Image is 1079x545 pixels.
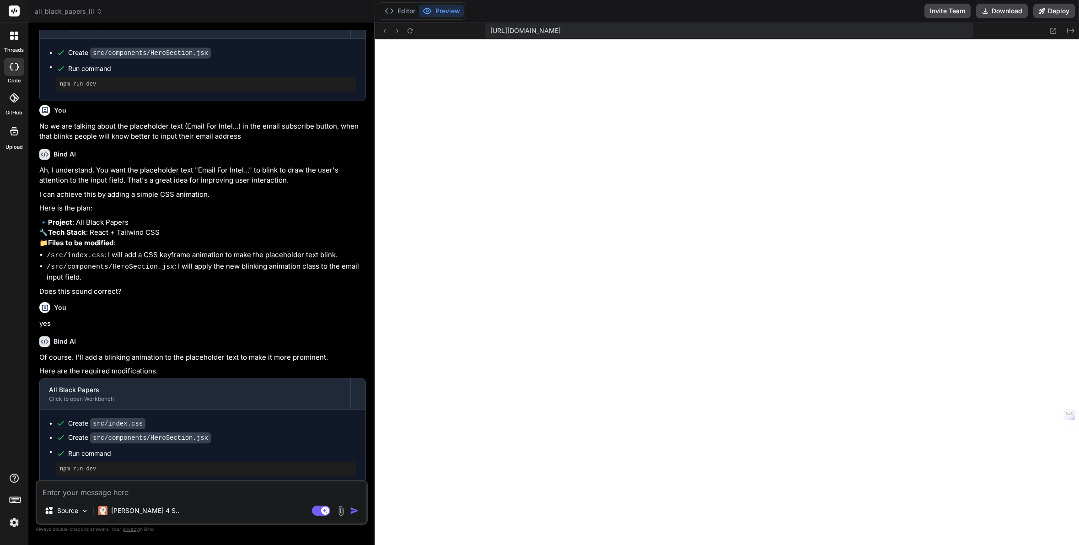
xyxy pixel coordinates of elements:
[5,143,23,151] label: Upload
[490,26,561,35] span: [URL][DOMAIN_NAME]
[47,261,366,283] li: : I will apply the new blinking animation class to the email input field.
[90,432,211,443] code: src/components/HeroSection.jsx
[39,203,366,214] p: Here is the plan:
[8,77,21,85] label: code
[98,506,107,515] img: Claude 4 Sonnet
[68,433,211,442] div: Create
[68,419,145,428] div: Create
[976,4,1028,18] button: Download
[39,121,366,142] p: No we are talking about the placeholder text (Email For Intel...) in the email subscribe button, ...
[375,39,1079,545] iframe: Preview
[60,81,353,88] pre: npm run dev
[39,318,366,329] p: yes
[39,352,366,363] p: Of course. I'll add a blinking animation to the placeholder text to make it more prominent.
[90,48,211,59] code: src/components/HeroSection.jsx
[47,252,104,259] code: /src/index.css
[60,465,353,473] pre: npm run dev
[68,48,211,58] div: Create
[54,150,76,159] h6: Bind AI
[49,395,341,403] div: Click to open Workbench
[39,286,366,297] p: Does this sound correct?
[39,217,366,248] p: 🔹 : All Black Papers 🔧 : React + Tailwind CSS 📁 :
[54,337,76,346] h6: Bind AI
[36,525,368,534] p: Always double-check its answers. Your in Bind
[54,106,66,115] h6: You
[40,379,350,409] button: All Black PapersClick to open Workbench
[81,507,89,515] img: Pick Models
[49,385,341,394] div: All Black Papers
[336,506,346,516] img: attachment
[48,218,72,227] strong: Project
[381,5,419,17] button: Editor
[68,449,356,458] span: Run command
[350,506,359,515] img: icon
[4,46,24,54] label: threads
[924,4,971,18] button: Invite Team
[47,250,366,261] li: : I will add a CSS keyframe animation to make the placeholder text blink.
[48,228,86,237] strong: Tech Stack
[39,366,366,377] p: Here are the required modifications.
[47,263,174,271] code: /src/components/HeroSection.jsx
[111,506,179,515] p: [PERSON_NAME] 4 S..
[39,165,366,186] p: Ah, I understand. You want the placeholder text "Email For Intel..." to blink to draw the user's ...
[57,506,78,515] p: Source
[35,7,102,16] span: all_black_papers_iii
[5,109,22,117] label: GitHub
[1033,4,1075,18] button: Deploy
[68,64,356,73] span: Run command
[419,5,464,17] button: Preview
[54,303,66,312] h6: You
[123,526,139,532] span: privacy
[39,189,366,200] p: I can achieve this by adding a simple CSS animation.
[48,238,113,247] strong: Files to be modified
[90,418,145,429] code: src/index.css
[6,515,22,530] img: settings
